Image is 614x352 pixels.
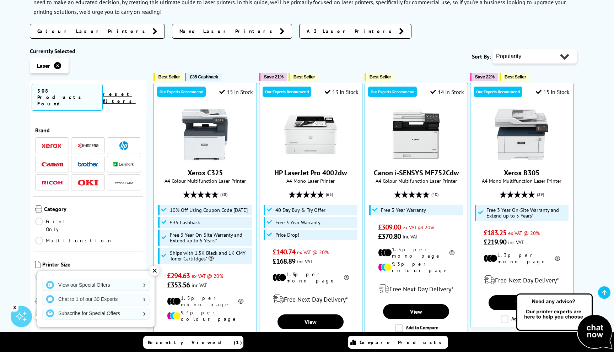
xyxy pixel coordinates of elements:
span: A4 Colour Multifunction Laser Printer [368,177,464,184]
button: £35 Cashback [185,73,221,81]
img: OKI [77,180,99,186]
li: 1.9p per mono page [273,271,349,284]
a: HP [113,141,135,150]
span: (39) [537,188,544,201]
span: 40 Day Buy & Try Offer [275,207,325,213]
a: HP LaserJet Pro 4002dw [284,155,337,163]
img: Printer Size [35,261,41,268]
a: reset filters [103,91,136,104]
span: inc VAT [192,282,207,288]
a: Xerox B305 [495,155,548,163]
a: Xerox C325 [188,168,223,177]
span: inc VAT [508,239,524,246]
img: Xerox C325 [178,108,232,161]
span: A4 Colour Multifunction Laser Printer [157,177,253,184]
a: OKI [77,178,99,187]
span: 10% Off Using Coupon Code [DATE] [170,207,248,213]
button: Best Seller [365,73,395,81]
span: A4 Mono Multifunction Laser Printer [474,177,570,184]
div: 14 In Stock [430,88,464,95]
span: Mono Laser Printers [179,28,276,35]
button: Save 22% [470,73,498,81]
a: Xerox B305 [504,168,539,177]
span: £168.89 [273,257,296,266]
a: Ricoh [42,178,63,187]
a: Brother [77,160,99,169]
a: Colour [35,309,88,317]
span: (40) [431,188,438,201]
span: Recently Viewed (1) [148,339,242,346]
li: 1.5p per mono page [167,295,243,308]
span: Colour Laser Printers [37,28,149,35]
a: Multifunction [35,237,113,244]
img: Pantum [113,178,135,187]
img: Ricoh [42,181,63,185]
a: View [489,295,555,310]
a: Compare Products [348,336,448,349]
span: ex VAT @ 20% [297,249,329,255]
a: Canon [42,160,63,169]
span: Save 21% [264,74,284,79]
div: 15 In Stock [536,88,569,95]
a: Xerox [42,141,63,150]
a: View [383,304,449,319]
div: modal_delivery [474,270,570,290]
div: modal_delivery [263,289,359,309]
div: Our Experts Recommend [263,87,311,97]
div: 15 In Stock [219,88,253,95]
span: Compare Products [360,339,446,346]
li: 1.3p per mono page [484,252,560,265]
span: Best Seller [293,74,315,79]
span: Save 22% [475,74,495,79]
img: Kyocera [77,143,99,148]
div: Currently Selected [30,48,146,55]
span: Best Seller [505,74,526,79]
span: (63) [326,188,333,201]
div: modal_delivery [368,279,464,299]
img: Brother [77,162,99,167]
a: Recently Viewed (1) [143,336,243,349]
div: ✕ [150,266,160,276]
span: inc VAT [297,258,313,265]
a: Colour Laser Printers [30,24,165,39]
span: Sort By: [472,53,491,60]
img: HP [119,141,128,150]
span: Free 3 Year Warranty [275,220,321,225]
li: 9.3p per colour page [378,261,454,274]
span: Free 3 Year Warranty [381,207,426,213]
button: Best Seller [153,73,184,81]
span: £35 Cashback [190,74,218,79]
a: Chat to 1 of our 30 Experts [43,293,149,305]
a: A3 Laser Printers [299,24,411,39]
span: ex VAT @ 20% [403,224,434,231]
div: modal_delivery [157,328,253,347]
a: Xerox C325 [178,155,232,163]
li: 9.4p per colour page [167,309,243,322]
span: inc VAT [403,233,418,240]
span: £183.25 [484,228,507,237]
span: £294.63 [167,271,190,280]
div: 13 In Stock [325,88,358,95]
img: Lexmark [113,162,135,166]
span: (88) [220,188,227,201]
span: £140.74 [273,247,296,257]
label: Add to Compare [395,324,438,332]
button: Best Seller [289,73,319,81]
a: Canon i-SENSYS MF752Cdw [389,155,443,163]
span: ex VAT @ 20% [192,273,223,279]
a: Lexmark [113,160,135,169]
div: Our Experts Recommend [157,87,206,97]
span: Free 3 Year On-Site Warranty and Extend up to 5 Years* [170,232,250,243]
span: A4 Mono Laser Printer [263,177,359,184]
span: Printer Size [42,261,141,269]
img: Canon [42,162,63,167]
span: Laser [37,62,50,69]
a: View our Special Offers [43,279,149,291]
span: £309.00 [378,222,401,232]
a: Pantum [113,178,135,187]
a: Mono Laser Printers [172,24,292,39]
img: HP LaserJet Pro 4002dw [284,108,337,161]
img: Colour or Mono [35,297,41,304]
label: Add to Compare [501,315,544,323]
a: A3 [35,273,88,281]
